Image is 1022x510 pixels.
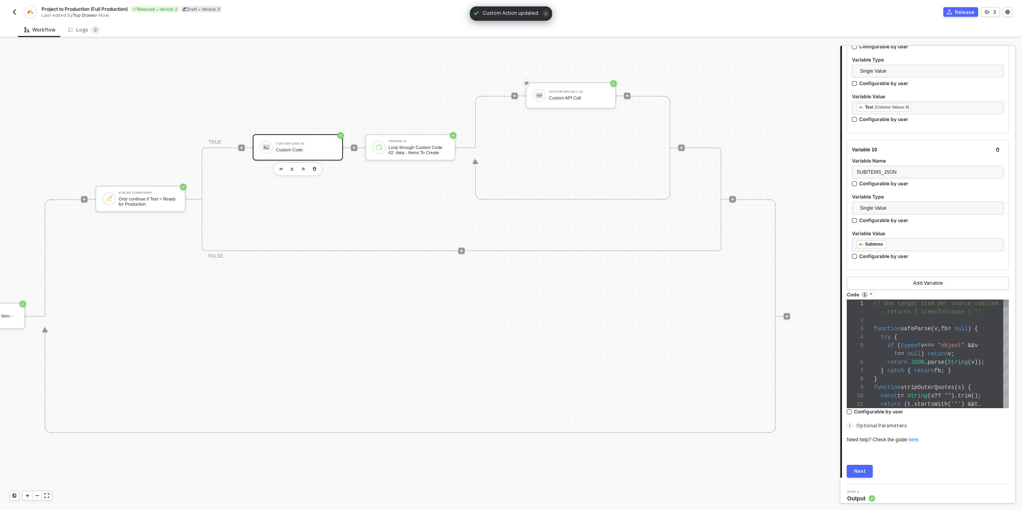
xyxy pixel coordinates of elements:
span: { [974,325,978,332]
span: icon-expand [44,493,49,498]
label: Variable Value [852,230,1004,237]
img: edit-cred [279,168,283,171]
span: Optional Parameters [856,423,907,429]
span: } [881,367,884,374]
span: "object" [938,342,965,349]
span: ( [948,401,951,407]
span: Single Value [860,202,999,214]
div: Subitems [865,241,883,248]
a: here [909,437,918,443]
div: 2 [847,316,864,325]
img: icon [263,144,270,151]
div: Text [865,104,873,111]
img: icon-info [862,292,868,298]
div: Configurable by user [859,116,908,123]
span: function [874,325,901,332]
button: 3 [981,7,1000,17]
span: (); [971,393,981,399]
textarea: Editor content;Press Alt+F1 for Accessibility Options. [874,300,874,308]
div: 3 [847,325,864,333]
label: Variable Type [852,56,1004,63]
span: catch [887,367,904,374]
sup: 3 [91,26,99,34]
div: Configurable by user [859,217,908,224]
div: 9 [847,383,864,392]
span: icon-play [625,93,630,98]
button: edit-cred [276,164,286,174]
span: !== [894,351,904,357]
span: Top Drawer [73,12,97,18]
span: icon-success-page [20,301,26,307]
span: icon-check [473,10,479,16]
span: icon-success-page [337,132,344,139]
span: SUBITEMS_JSON [857,169,897,175]
img: edit-cred [291,167,294,171]
span: . [911,401,914,407]
div: Last edited by - Now [42,12,510,18]
span: stripOuterQuotes [901,384,954,391]
span: icon-success-page [610,80,617,87]
img: icon [105,195,113,202]
span: trim [958,393,971,399]
span: icon-success-page [450,132,456,139]
span: null [955,325,968,332]
span: ( [931,325,934,332]
span: && [968,401,974,407]
span: t [897,393,901,399]
span: Output [847,494,875,502]
span: && [968,342,974,349]
div: 3 [993,9,996,16]
span: v [971,359,974,365]
label: Variable Name [852,157,1004,164]
span: JSON [911,359,924,365]
span: 3 [94,27,97,33]
span: = [901,393,904,399]
span: ) [968,325,971,332]
span: { [968,384,971,391]
span: Single Value [860,65,999,77]
span: parse [927,359,944,365]
span: icon-versioning [985,10,990,14]
div: Loop through Custom Code #2: data - Items To Create [388,145,448,155]
img: copy-block [302,167,305,171]
span: ( [944,359,947,365]
div: FALSE [208,252,223,260]
span: ( [897,342,901,349]
span: Project to Production (Full Production) [42,6,128,12]
span: const [881,393,897,399]
span: null [907,351,921,357]
span: { [907,367,911,374]
div: Configurable by user [859,43,908,50]
span: eye-invisible [524,80,529,86]
div: 7 [847,367,864,375]
span: , [938,325,941,332]
div: Custom Code [276,147,336,153]
span: icon-success-page [180,184,186,190]
span: icon-play [239,145,244,150]
div: (Column Values 8) [875,104,909,111]
span: icon-play [82,197,87,202]
span: v [974,342,978,349]
span: ; [941,367,944,374]
div: 11 [847,400,864,409]
span: icon-arrow-right-small [848,423,852,428]
span: ) [961,384,964,391]
span: ). [951,393,958,399]
span: fb [934,367,941,374]
span: typeof [901,342,921,349]
div: Custom API Call [549,95,609,101]
span: } [948,367,951,374]
span: return [927,351,947,357]
div: Logs [68,26,99,34]
div: 1 [847,300,864,308]
span: ?? [934,393,941,399]
label: Variable Type [852,193,1004,200]
span: } [874,376,877,382]
label: Code [847,291,1009,298]
img: integration-icon [27,8,34,16]
span: "" [945,393,951,399]
div: Variable 10 [852,147,877,153]
span: icon-play [730,197,735,202]
div: Configurable by user [859,80,908,87]
img: icon [536,92,543,99]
